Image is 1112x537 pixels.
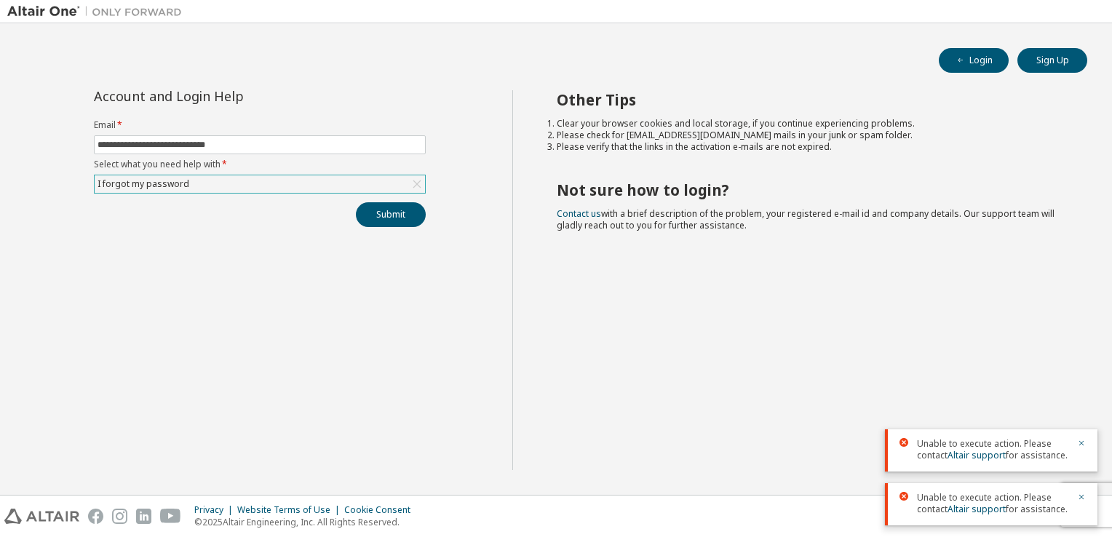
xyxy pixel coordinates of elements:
button: Submit [356,202,426,227]
p: © 2025 Altair Engineering, Inc. All Rights Reserved. [194,516,419,528]
img: altair_logo.svg [4,509,79,524]
span: with a brief description of the problem, your registered e-mail id and company details. Our suppo... [557,207,1055,231]
li: Clear your browser cookies and local storage, if you continue experiencing problems. [557,118,1062,130]
li: Please verify that the links in the activation e-mails are not expired. [557,141,1062,153]
div: Website Terms of Use [237,504,344,516]
h2: Other Tips [557,90,1062,109]
button: Sign Up [1017,48,1087,73]
img: instagram.svg [112,509,127,524]
img: youtube.svg [160,509,181,524]
button: Login [939,48,1009,73]
span: Unable to execute action. Please contact for assistance. [917,492,1068,515]
a: Altair support [948,449,1006,461]
div: Privacy [194,504,237,516]
div: Account and Login Help [94,90,360,102]
a: Altair support [948,503,1006,515]
img: Altair One [7,4,189,19]
a: Contact us [557,207,601,220]
span: Unable to execute action. Please contact for assistance. [917,438,1068,461]
div: Cookie Consent [344,504,419,516]
div: I forgot my password [95,176,191,192]
h2: Not sure how to login? [557,180,1062,199]
li: Please check for [EMAIL_ADDRESS][DOMAIN_NAME] mails in your junk or spam folder. [557,130,1062,141]
label: Select what you need help with [94,159,426,170]
img: linkedin.svg [136,509,151,524]
img: facebook.svg [88,509,103,524]
label: Email [94,119,426,131]
div: I forgot my password [95,175,425,193]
